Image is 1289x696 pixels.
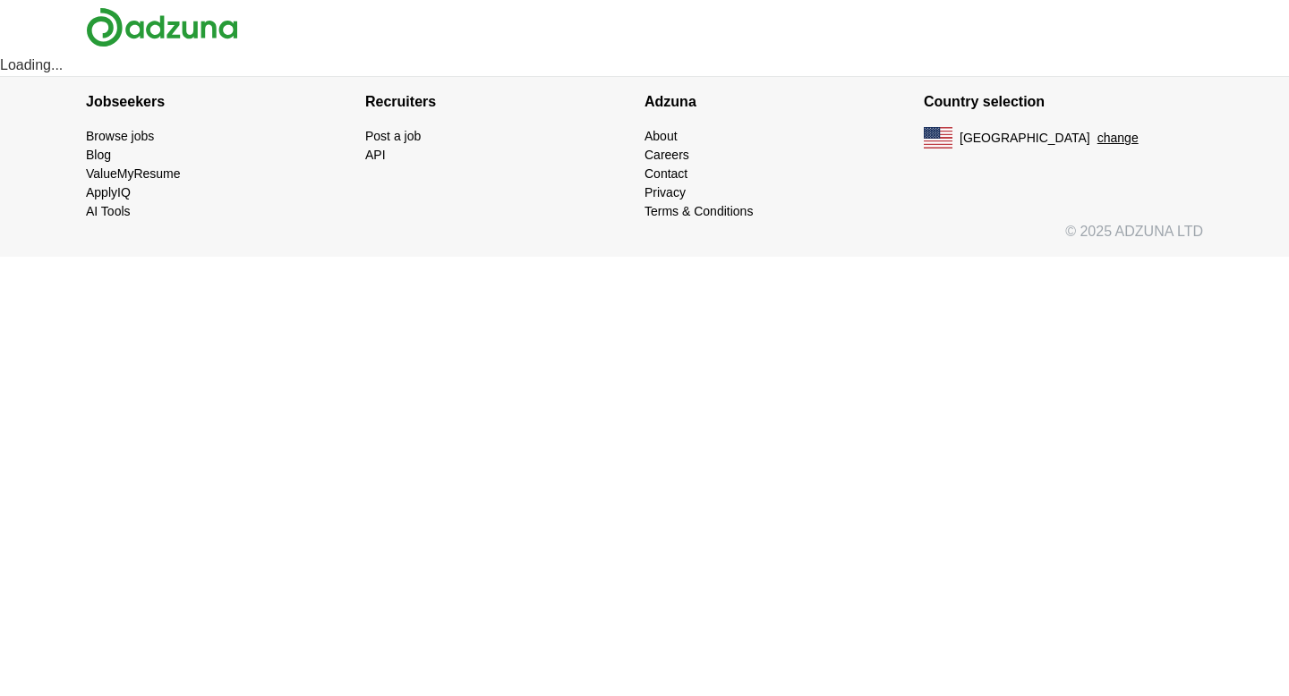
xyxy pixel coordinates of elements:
[1097,129,1139,148] button: change
[86,185,131,199] a: ApplyIQ
[960,129,1090,148] span: [GEOGRAPHIC_DATA]
[924,127,952,149] img: US flag
[72,221,1217,257] div: © 2025 ADZUNA LTD
[924,77,1203,127] h4: Country selection
[365,129,421,143] a: Post a job
[86,148,111,162] a: Blog
[365,148,386,162] a: API
[644,129,678,143] a: About
[644,204,753,218] a: Terms & Conditions
[644,148,689,162] a: Careers
[86,204,131,218] a: AI Tools
[644,185,686,199] a: Privacy
[86,129,154,143] a: Browse jobs
[86,7,238,47] img: Adzuna logo
[644,166,687,181] a: Contact
[86,166,181,181] a: ValueMyResume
